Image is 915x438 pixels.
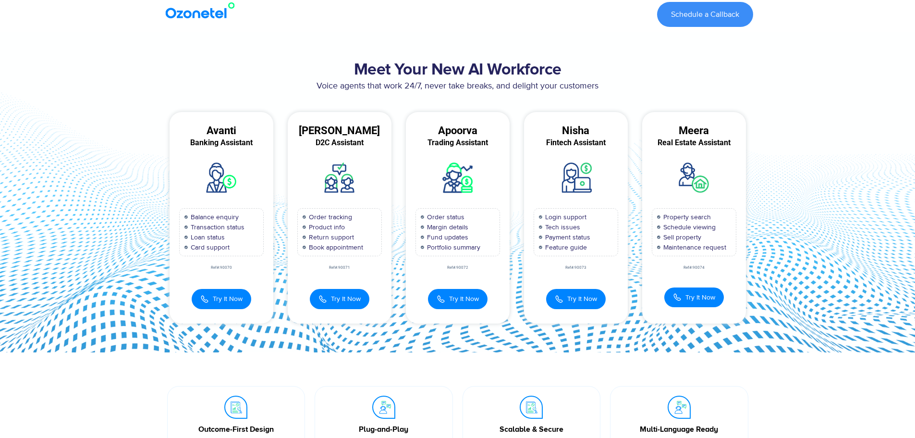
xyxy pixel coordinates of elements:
div: Trading Assistant [406,138,510,147]
img: Call Icon [200,294,209,304]
span: Margin details [425,222,468,232]
span: Fund updates [425,232,468,242]
div: [PERSON_NAME] [288,126,391,135]
button: Try It Now [310,289,369,309]
span: Try It Now [331,294,361,304]
span: Try It Now [213,294,243,304]
span: Property search [661,212,711,222]
div: D2C Assistant [288,138,391,147]
div: Ref#:90071 [288,266,391,270]
span: Login support [543,212,586,222]
span: Feature guide [543,242,587,252]
div: Real Estate Assistant [642,138,746,147]
div: Ref#:90073 [524,266,628,270]
div: Banking Assistant [170,138,273,147]
h2: Meet Your New AI Workforce [162,61,753,80]
div: Apoorva [406,126,510,135]
span: Try It Now [567,294,597,304]
div: Avanti [170,126,273,135]
div: Plug-and-Play [329,424,438,435]
span: Try It Now [449,294,479,304]
span: Book appointment [306,242,363,252]
div: Meera [642,126,746,135]
img: Call Icon [555,294,563,304]
div: Nisha [524,126,628,135]
button: Try It Now [192,289,251,309]
span: Order status [425,212,464,222]
span: Order tracking [306,212,352,222]
span: Balance enquiry [188,212,239,222]
span: Payment status [543,232,590,242]
div: Scalable & Secure [477,424,586,435]
span: Schedule a Callback [671,11,739,18]
div: Ref#:90074 [642,266,746,270]
span: Card support [188,242,230,252]
button: Try It Now [664,288,724,307]
div: Ref#:90072 [406,266,510,270]
span: Portfolio summary [425,242,480,252]
div: Ref#:90070 [170,266,273,270]
img: Call Icon [673,293,682,301]
span: Tech issues [543,222,580,232]
span: Maintenance request [661,242,726,252]
span: Sell property [661,232,701,242]
span: Return support [306,232,354,242]
div: Multi-Language Ready [625,424,733,435]
div: Outcome-First Design [182,424,291,435]
p: Voice agents that work 24/7, never take breaks, and delight your customers [162,80,753,93]
img: Call Icon [437,294,445,304]
button: Try It Now [428,289,488,309]
a: Schedule a Callback [657,2,753,27]
span: Try It Now [685,292,715,302]
span: Transaction status [188,222,244,232]
button: Try It Now [546,289,606,309]
div: Fintech Assistant [524,138,628,147]
span: Product info [306,222,345,232]
span: Loan status [188,232,225,242]
span: Schedule viewing [661,222,716,232]
img: Call Icon [318,294,327,304]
